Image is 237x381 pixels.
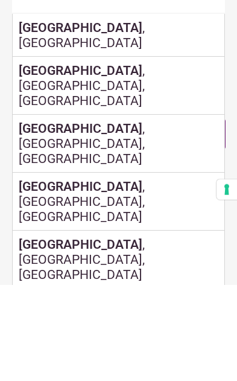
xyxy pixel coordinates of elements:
[19,217,142,232] strong: [GEOGRAPHIC_DATA]
[19,275,142,290] strong: [GEOGRAPHIC_DATA]
[153,215,226,245] button: Continue
[12,53,225,71] div: What city are you in?
[216,275,237,296] button: Your consent preferences for tracking technologies
[205,13,222,30] img: icons8-customer-100.png
[13,110,224,153] div: , [GEOGRAPHIC_DATA]
[13,269,224,327] div: , [GEOGRAPHIC_DATA], [GEOGRAPHIC_DATA]
[12,109,225,149] div: Make sure the city you pick is where you need assistance.
[13,211,224,269] div: , [GEOGRAPHIC_DATA], [GEOGRAPHIC_DATA]
[19,159,142,174] strong: [GEOGRAPHIC_DATA]
[19,116,142,131] strong: [GEOGRAPHIC_DATA]
[19,333,142,348] strong: [GEOGRAPHIC_DATA]
[12,7,87,34] img: Doctorsa.com
[13,153,224,211] div: , [GEOGRAPHIC_DATA], [GEOGRAPHIC_DATA]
